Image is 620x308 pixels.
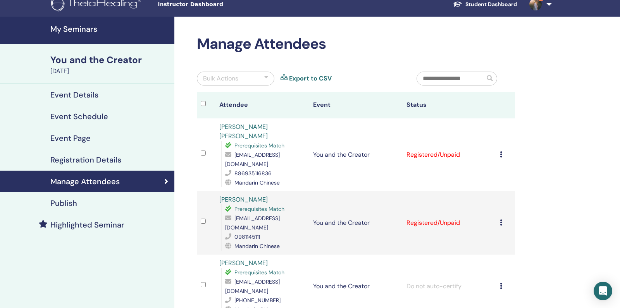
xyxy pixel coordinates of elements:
span: Prerequisites Match [234,269,284,276]
h4: Event Page [50,133,91,143]
th: Attendee [215,92,309,118]
div: Bulk Actions [203,74,238,83]
a: [PERSON_NAME] [219,195,268,204]
td: You and the Creator [309,118,403,191]
div: [DATE] [50,67,170,76]
span: [EMAIL_ADDRESS][DOMAIN_NAME] [225,278,280,294]
h4: My Seminars [50,24,170,34]
a: Export to CSV [289,74,332,83]
span: 886935116836 [234,170,272,177]
div: Open Intercom Messenger [594,282,612,300]
h4: Registration Details [50,155,121,164]
span: [PHONE_NUMBER] [234,297,281,304]
h4: Event Schedule [50,112,108,121]
div: You and the Creator [50,53,170,67]
th: Status [403,92,496,118]
h2: Manage Attendees [197,35,515,53]
h4: Highlighted Seminar [50,220,124,229]
h4: Manage Attendees [50,177,120,186]
span: Mandarin Chinese [234,243,280,250]
th: Event [309,92,403,118]
h4: Publish [50,198,77,208]
a: You and the Creator[DATE] [46,53,174,76]
img: graduation-cap-white.svg [453,1,462,7]
span: Mandarin Chinese [234,179,280,186]
h4: Event Details [50,90,98,99]
a: [PERSON_NAME] [219,259,268,267]
a: [PERSON_NAME] [PERSON_NAME] [219,123,268,140]
span: Prerequisites Match [234,205,284,212]
span: Instructor Dashboard [158,0,274,9]
span: Prerequisites Match [234,142,284,149]
span: [EMAIL_ADDRESS][DOMAIN_NAME] [225,215,280,231]
td: You and the Creator [309,191,403,255]
span: [EMAIL_ADDRESS][DOMAIN_NAME] [225,151,280,168]
span: 0981145111 [234,233,260,240]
